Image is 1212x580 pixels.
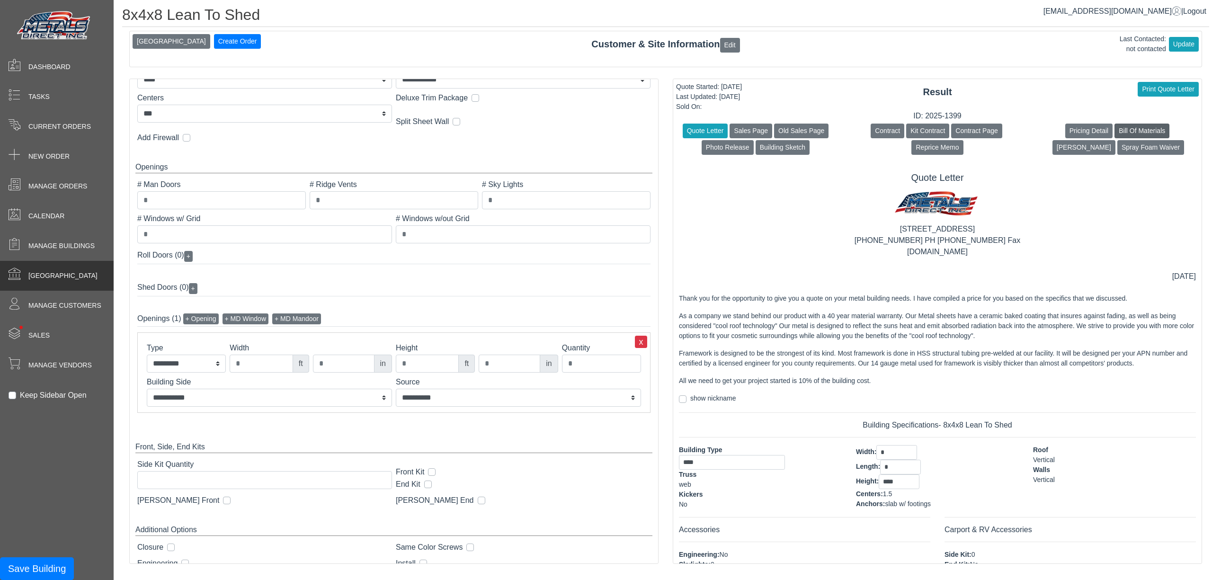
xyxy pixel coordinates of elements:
[856,448,876,455] span: Width:
[1043,7,1181,15] a: [EMAIL_ADDRESS][DOMAIN_NAME]
[230,342,309,354] label: Width
[906,124,949,138] button: Kit Contract
[679,445,842,455] div: Building Type
[396,542,463,553] label: Same Color Screws
[1043,6,1206,17] div: |
[774,124,829,138] button: Old Sales Page
[679,561,711,568] span: Skylights:
[1052,140,1115,155] button: [PERSON_NAME]
[679,348,1196,368] p: Framework is designed to be the strongest of its kind. Most framework is done in HSS structural t...
[135,524,652,536] div: Additional Options
[147,376,392,388] label: Building Side
[938,421,1012,429] span: - 8x4x8 Lean To Shed
[673,85,1202,99] div: Result
[1183,7,1206,15] span: Logout
[137,459,388,470] label: Side Kit Quantity
[28,181,87,191] span: Manage Orders
[856,490,883,498] span: Centers:
[679,470,842,480] div: Truss
[137,179,306,190] label: # Man Doors
[885,500,931,508] span: slab w/ footings
[891,187,984,223] img: MD logo
[28,152,70,161] span: New Order
[310,179,478,190] label: # Ridge Vents
[720,551,728,558] span: No
[396,466,424,478] label: Front Kit
[676,102,742,112] div: Sold On:
[396,558,416,569] label: Install
[1120,34,1166,54] div: Last Contacted: not contacted
[871,124,904,138] button: Contract
[396,116,449,127] label: Split Sheet Wall
[1033,445,1196,455] div: Roof
[951,124,1002,138] button: Contract Page
[540,355,558,373] div: in
[679,551,720,558] span: Engineering:
[673,110,1202,122] div: ID: 2025-1399
[711,561,714,568] span: 0
[1033,465,1196,475] div: Walls
[293,355,309,373] div: ft
[28,122,91,132] span: Current Orders
[396,92,468,104] label: Deluxe Trim Package
[679,172,1196,183] h5: Quote Letter
[1114,124,1169,138] button: Bill Of Materials
[189,283,197,294] button: +
[137,247,651,264] div: Roll Doors (0)
[720,38,740,53] button: Edit
[856,500,885,508] span: Anchors:
[137,279,651,296] div: Shed Doors (0)
[137,542,163,553] label: Closure
[679,525,930,534] h6: Accessories
[702,140,754,155] button: Photo Release
[28,360,92,370] span: Manage Vendors
[1117,140,1184,155] button: Spray Foam Waiver
[856,477,879,485] span: Height:
[130,37,1202,52] div: Customer & Site Information
[14,9,95,44] img: Metals Direct Inc Logo
[970,561,979,568] span: No
[730,124,772,138] button: Sales Page
[137,92,392,104] label: Centers
[679,311,1196,341] p: As a company we stand behind our product with a 40 year material warranty. Our Metal sheets have ...
[374,355,392,373] div: in
[223,313,269,324] button: + MD Window
[458,355,475,373] div: ft
[396,376,641,388] label: Source
[122,6,1209,27] h1: 8x4x8 Lean To Shed
[396,495,474,506] label: [PERSON_NAME] End
[679,294,1196,303] p: Thank you for the opportunity to give you a quote on your metal building needs. I have compiled a...
[635,336,647,348] button: x
[28,330,50,340] span: Sales
[945,551,971,558] span: Side Kit:
[679,500,842,509] div: No
[690,393,736,403] label: show nickname
[945,525,1196,534] h6: Carport & RV Accessories
[133,34,210,49] button: [GEOGRAPHIC_DATA]
[679,480,842,490] div: web
[1065,124,1113,138] button: Pricing Detail
[396,213,651,224] label: # Windows w/out Grid
[214,34,261,49] button: Create Order
[1033,455,1196,465] div: Vertical
[1033,475,1196,485] div: Vertical
[482,179,651,190] label: # Sky Lights
[1172,271,1196,282] div: [DATE]
[971,551,975,558] span: 0
[28,301,101,311] span: Manage Customers
[137,312,651,327] div: Openings (1)
[856,463,880,470] span: Length:
[679,420,1196,429] h6: Building Specifications
[20,390,87,401] label: Keep Sidebar Open
[137,132,179,143] label: Add Firewall
[28,62,71,72] span: Dashboard
[28,211,64,221] span: Calendar
[137,213,392,224] label: # Windows w/ Grid
[9,312,33,343] span: •
[562,342,641,354] label: Quantity
[676,82,742,92] div: Quote Started: [DATE]
[1169,37,1199,52] button: Update
[1138,82,1199,97] button: Print Quote Letter
[676,92,742,102] div: Last Updated: [DATE]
